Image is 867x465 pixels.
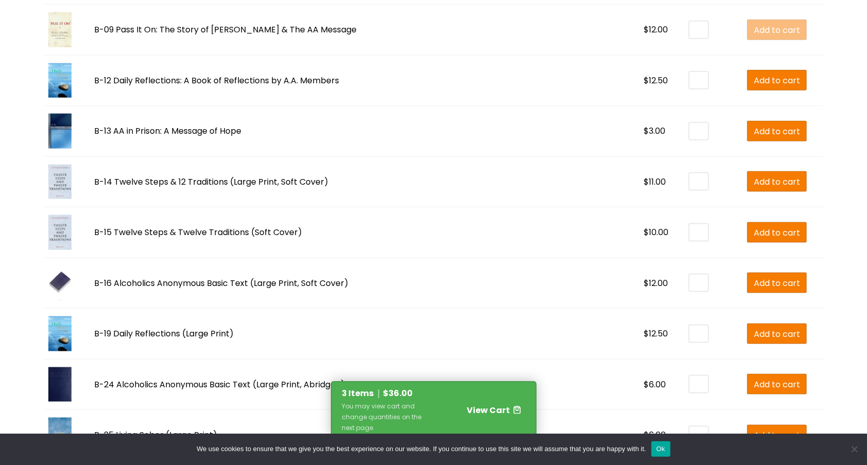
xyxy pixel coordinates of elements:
a: Add to cart [747,222,807,243]
span: $ [644,176,649,188]
span: 12.00 [649,24,668,35]
span: 6.00 [649,379,666,390]
img: B-19 Daily Reflections (Large Print) [48,316,72,351]
span: Add to cart [754,378,800,391]
span: $ [644,328,649,339]
a: B-09 Pass It On: The Story of [PERSON_NAME] & The AA Message [94,24,357,35]
span: 12.50 [649,75,668,86]
span: $ [644,277,649,289]
span: 3 [342,387,347,399]
a: B-13 AA in Prison: A Message of Hope [94,125,241,137]
span: $ [644,429,649,441]
a: Add to cart [747,121,807,141]
span: Add to cart [754,328,800,341]
span: 12.00 [649,277,668,289]
span: $ [644,75,649,86]
a: Add to cart [747,171,807,192]
a: B-19 Daily Reflections (Large Print) [94,328,234,339]
span: 10.00 [649,226,669,238]
img: B-25 Living Sober (Large Print) [48,418,72,453]
span: $ [644,226,649,238]
span: No [849,444,859,454]
span: $ [383,387,389,399]
span: 12.50 [649,328,668,339]
span: 3.00 [649,125,666,137]
a: B-25 Living Sober (Large Print) [94,429,217,441]
a: View Cart [432,401,521,419]
img: B-12 Daily Reflections: A Book of Reflections by A.A. Members [48,63,72,98]
img: B-16 Alcoholics Anonymous Basic Text (Large Print, Soft Cover) [48,266,72,301]
span: 11.00 [649,176,666,188]
span: Add to cart [754,175,800,188]
a: Add to cart [747,273,807,293]
a: Add to cart [747,374,807,395]
a: Add to cart [747,70,807,91]
span: Items [349,387,374,399]
a: B-15 Twelve Steps & Twelve Traditions (Soft Cover) [94,226,302,238]
span: $ [644,125,649,137]
div: You may view cart and change quantities on the next page. [342,401,432,433]
a: Add to cart [747,425,807,445]
img: B-09 Pass It On: The Story of Bill Wilson & The AA Message [48,12,72,47]
img: B-15 Twelve Steps & Twelve Traditions (Soft Cover) [48,215,72,250]
span: Add to cart [754,429,800,442]
a: B-16 Alcoholics Anonymous Basic Text (Large Print, Soft Cover) [94,277,348,289]
a: Add to cart [747,20,807,40]
span: We use cookies to ensure that we give you the best experience on our website. If you continue to ... [197,444,646,454]
span: Add to cart [754,125,800,138]
span: View Cart [467,404,510,416]
span: $ [644,379,649,390]
a: B-24 Alcoholics Anonymous Basic Text (Large Print, Abridged) [94,379,345,390]
a: B-14 Twelve Steps & 12 Traditions (Large Print, Soft Cover) [94,176,328,188]
span: Add to cart [754,277,800,290]
a: B-12 Daily Reflections: A Book of Reflections by A.A. Members [94,75,339,86]
img: B-13 AA in Prison: A Message of Hope [48,114,72,149]
span: Add to cart [754,24,800,37]
span: $ [644,24,649,35]
span: 36.00 [389,387,413,399]
button: Ok [651,441,670,457]
img: B-14 Twelve Steps & 12 Traditions (Large Print, Soft Cover) [48,165,72,200]
span: Add to cart [754,74,800,87]
img: B-24 Alcoholics Anonymous Basic Text (Large Print, Abridged) [48,367,72,402]
a: Add to cart [747,324,807,344]
span: 6.00 [649,429,666,441]
span: Add to cart [754,226,800,239]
